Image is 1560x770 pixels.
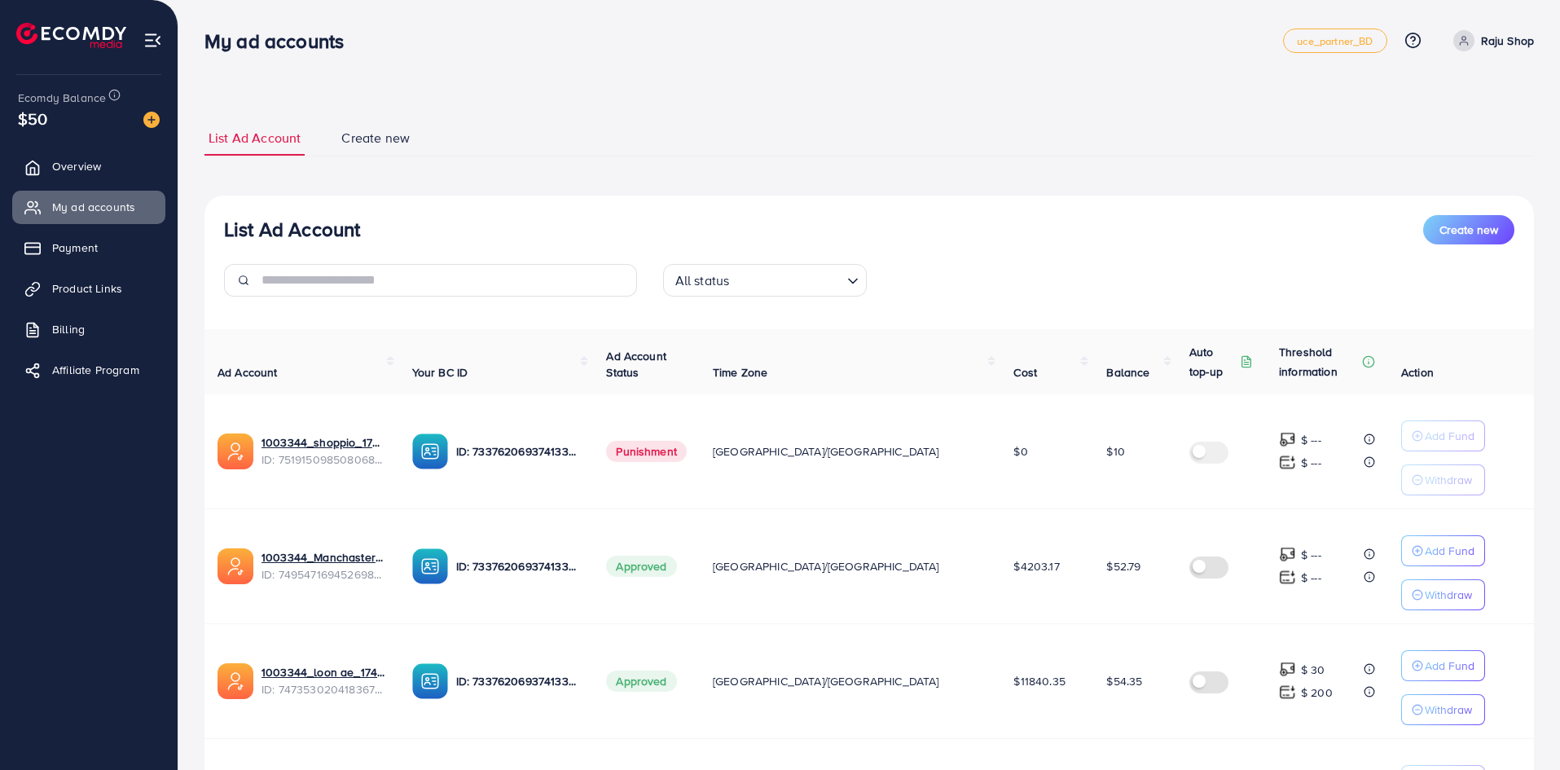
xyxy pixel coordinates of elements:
[663,264,867,297] div: Search for option
[18,107,47,130] span: $50
[1013,443,1027,460] span: $0
[1283,29,1386,53] a: uce_partner_BD
[143,112,160,128] img: image
[1425,656,1474,675] p: Add Fund
[1481,31,1534,51] p: Raju Shop
[1106,558,1140,574] span: $52.79
[1425,470,1472,490] p: Withdraw
[1401,535,1485,566] button: Add Fund
[224,218,360,241] h3: List Ad Account
[1301,683,1333,702] p: $ 200
[1279,569,1296,586] img: top-up amount
[1106,673,1142,689] span: $54.35
[1401,650,1485,681] button: Add Fund
[1279,546,1296,563] img: top-up amount
[713,673,939,689] span: [GEOGRAPHIC_DATA]/[GEOGRAPHIC_DATA]
[1423,215,1514,244] button: Create new
[734,266,840,293] input: Search for option
[1425,700,1472,719] p: Withdraw
[606,441,687,462] span: Punishment
[261,549,386,583] div: <span class='underline'>1003344_Manchaster_1745175503024</span></br>7495471694526988304
[12,231,165,264] a: Payment
[1013,558,1059,574] span: $4203.17
[261,434,386,468] div: <span class='underline'>1003344_shoppio_1750688962312</span></br>7519150985080684551
[12,354,165,386] a: Affiliate Program
[1301,430,1321,450] p: $ ---
[456,671,581,691] p: ID: 7337620693741338625
[713,364,767,381] span: Time Zone
[12,150,165,183] a: Overview
[12,272,165,305] a: Product Links
[1013,364,1037,381] span: Cost
[412,663,448,699] img: ic-ba-acc.ded83a64.svg
[1425,541,1474,561] p: Add Fund
[52,280,122,297] span: Product Links
[143,31,162,50] img: menu
[52,158,101,174] span: Overview
[456,442,581,461] p: ID: 7337620693741338625
[606,671,676,692] span: Approved
[1189,342,1237,381] p: Auto top-up
[261,681,386,697] span: ID: 7473530204183674896
[1425,585,1472,605] p: Withdraw
[204,29,357,53] h3: My ad accounts
[218,433,253,469] img: ic-ads-acc.e4c84228.svg
[218,663,253,699] img: ic-ads-acc.e4c84228.svg
[1301,545,1321,565] p: $ ---
[1013,673,1065,689] span: $11840.35
[261,566,386,583] span: ID: 7495471694526988304
[52,321,85,337] span: Billing
[18,90,106,106] span: Ecomdy Balance
[713,443,939,460] span: [GEOGRAPHIC_DATA]/[GEOGRAPHIC_DATA]
[209,129,301,147] span: List Ad Account
[261,549,386,565] a: 1003344_Manchaster_1745175503024
[52,362,139,378] span: Affiliate Program
[1401,364,1434,381] span: Action
[341,129,410,147] span: Create new
[52,240,98,256] span: Payment
[261,664,386,680] a: 1003344_loon ae_1740066863007
[1106,364,1149,381] span: Balance
[1425,426,1474,446] p: Add Fund
[412,548,448,584] img: ic-ba-acc.ded83a64.svg
[12,313,165,345] a: Billing
[1301,453,1321,473] p: $ ---
[412,433,448,469] img: ic-ba-acc.ded83a64.svg
[1447,30,1534,51] a: Raju Shop
[1301,660,1325,680] p: $ 30
[218,548,253,584] img: ic-ads-acc.e4c84228.svg
[261,664,386,697] div: <span class='underline'>1003344_loon ae_1740066863007</span></br>7473530204183674896
[1279,342,1359,381] p: Threshold information
[12,191,165,223] a: My ad accounts
[1279,431,1296,448] img: top-up amount
[1401,464,1485,495] button: Withdraw
[456,557,581,576] p: ID: 7337620693741338625
[606,556,676,577] span: Approved
[1106,443,1124,460] span: $10
[52,199,135,215] span: My ad accounts
[1279,684,1296,701] img: top-up amount
[261,451,386,468] span: ID: 7519150985080684551
[1401,579,1485,610] button: Withdraw
[1297,36,1373,46] span: uce_partner_BD
[1301,568,1321,587] p: $ ---
[1401,694,1485,725] button: Withdraw
[261,434,386,451] a: 1003344_shoppio_1750688962312
[713,558,939,574] span: [GEOGRAPHIC_DATA]/[GEOGRAPHIC_DATA]
[412,364,468,381] span: Your BC ID
[1439,222,1498,238] span: Create new
[1279,454,1296,471] img: top-up amount
[218,364,278,381] span: Ad Account
[672,269,733,293] span: All status
[606,348,666,381] span: Ad Account Status
[1401,420,1485,451] button: Add Fund
[16,23,126,48] img: logo
[1279,661,1296,678] img: top-up amount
